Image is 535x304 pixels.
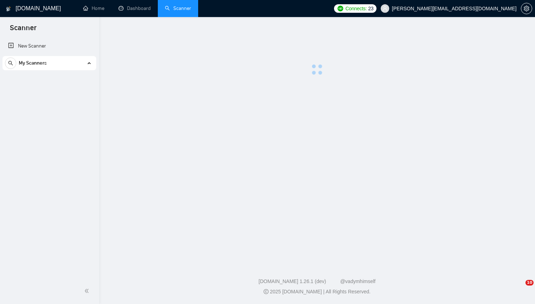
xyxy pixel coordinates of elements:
span: 10 [525,280,534,286]
span: user [382,6,387,11]
a: searchScanner [165,5,191,11]
li: New Scanner [2,39,96,53]
span: copyright [264,289,269,294]
span: double-left [84,287,91,294]
a: homeHome [83,5,104,11]
a: New Scanner [8,39,91,53]
a: setting [521,6,532,11]
span: 23 [368,5,374,12]
li: My Scanners [2,56,96,73]
a: [DOMAIN_NAME] 1.26.1 (dev) [259,278,326,284]
a: dashboardDashboard [119,5,151,11]
iframe: Intercom live chat [511,280,528,297]
span: Scanner [4,23,42,38]
span: setting [521,6,532,11]
span: search [5,61,16,66]
img: upwork-logo.png [338,6,343,11]
button: setting [521,3,532,14]
span: My Scanners [19,56,47,70]
div: 2025 [DOMAIN_NAME] | All Rights Reserved. [105,288,529,295]
a: @vadymhimself [340,278,375,284]
button: search [5,57,16,69]
img: logo [6,3,11,15]
span: Connects: [345,5,367,12]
